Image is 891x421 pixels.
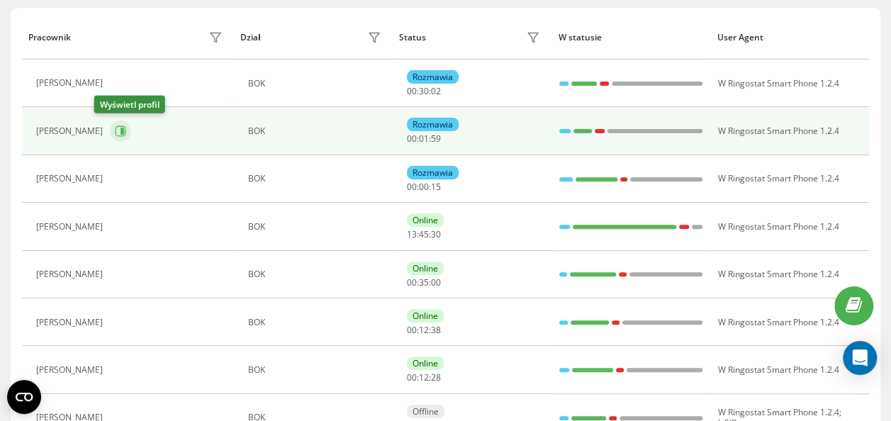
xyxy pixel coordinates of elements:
span: 00 [407,85,417,97]
div: : : [407,278,441,288]
span: 01 [419,133,429,145]
span: W Ringostat Smart Phone 1.2.4 [718,406,839,418]
span: 38 [431,324,441,336]
button: Open CMP widget [7,380,41,414]
span: 00 [407,133,417,145]
div: Online [407,213,444,227]
span: W Ringostat Smart Phone 1.2.4 [718,316,839,328]
div: : : [407,134,441,144]
span: 45 [419,228,429,240]
span: 15 [431,181,441,193]
span: W Ringostat Smart Phone 1.2.4 [718,364,839,376]
span: W Ringostat Smart Phone 1.2.4 [718,125,839,137]
div: Online [407,262,444,275]
div: : : [407,373,441,383]
span: 00 [431,276,441,288]
div: Offline [407,405,444,418]
div: [PERSON_NAME] [36,174,106,184]
div: : : [407,86,441,96]
div: [PERSON_NAME] [36,269,106,279]
span: W Ringostat Smart Phone 1.2.4 [718,220,839,232]
span: 28 [431,371,441,383]
span: 59 [431,133,441,145]
span: 12 [419,324,429,336]
span: 00 [407,276,417,288]
div: Rozmawia [407,70,459,84]
div: [PERSON_NAME] [36,78,106,88]
span: 35 [419,276,429,288]
div: W statusie [558,33,703,43]
div: Online [407,357,444,370]
span: 30 [419,85,429,97]
div: [PERSON_NAME] [36,318,106,327]
span: 02 [431,85,441,97]
div: Rozmawia [407,166,459,179]
div: [PERSON_NAME] [36,222,106,232]
span: 00 [407,181,417,193]
div: BOK [248,79,385,89]
div: BOK [248,126,385,136]
div: : : [407,230,441,240]
div: Online [407,309,444,322]
div: [PERSON_NAME] [36,365,106,375]
div: : : [407,182,441,192]
div: : : [407,325,441,335]
div: Pracownik [28,33,71,43]
span: W Ringostat Smart Phone 1.2.4 [718,77,839,89]
span: W Ringostat Smart Phone 1.2.4 [718,172,839,184]
div: Dział [240,33,260,43]
span: W Ringostat Smart Phone 1.2.4 [718,268,839,280]
span: 30 [431,228,441,240]
div: BOK [248,222,385,232]
div: Status [399,33,426,43]
div: BOK [248,365,385,375]
span: 12 [419,371,429,383]
span: 00 [419,181,429,193]
div: BOK [248,318,385,327]
span: 00 [407,371,417,383]
div: BOK [248,269,385,279]
div: Open Intercom Messenger [843,341,877,375]
div: User Agent [717,33,862,43]
div: Wyświetl profil [94,96,165,113]
span: 13 [407,228,417,240]
span: 00 [407,324,417,336]
div: BOK [248,174,385,184]
div: [PERSON_NAME] [36,126,106,136]
div: Rozmawia [407,118,459,131]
